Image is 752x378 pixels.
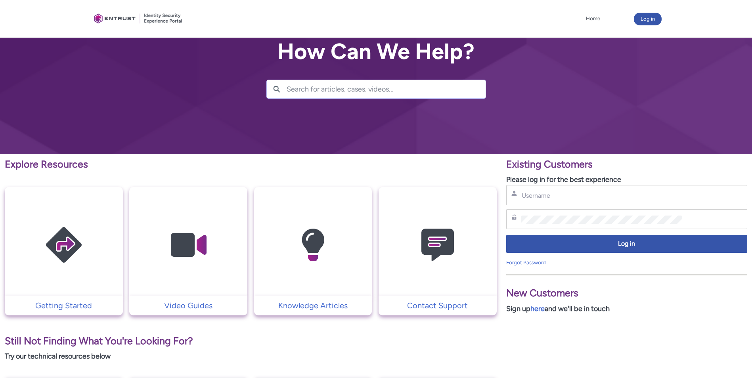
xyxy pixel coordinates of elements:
button: Search [267,80,287,98]
p: Still Not Finding What You're Looking For? [5,334,497,349]
a: Home [584,13,602,25]
a: Getting Started [5,300,123,311]
p: Explore Resources [5,157,497,172]
h2: How Can We Help? [266,39,486,64]
a: here [530,304,545,313]
a: Contact Support [379,300,497,311]
a: Video Guides [129,300,247,311]
img: Contact Support [400,202,475,288]
p: Video Guides [133,300,243,311]
span: Log in [511,239,742,248]
img: Knowledge Articles [275,202,350,288]
input: Search for articles, cases, videos... [287,80,486,98]
input: Username [521,191,683,200]
a: Forgot Password [506,260,546,265]
p: Contact Support [383,300,493,311]
a: Knowledge Articles [254,300,372,311]
p: Knowledge Articles [258,300,368,311]
p: New Customers [506,286,747,301]
img: Video Guides [151,202,226,288]
button: Log in [634,13,662,25]
img: Getting Started [26,202,101,288]
p: Sign up and we'll be in touch [506,304,747,314]
button: Log in [506,235,747,253]
p: Please log in for the best experience [506,174,747,185]
p: Try our technical resources below [5,351,497,362]
p: Existing Customers [506,157,747,172]
p: Getting Started [9,300,119,311]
